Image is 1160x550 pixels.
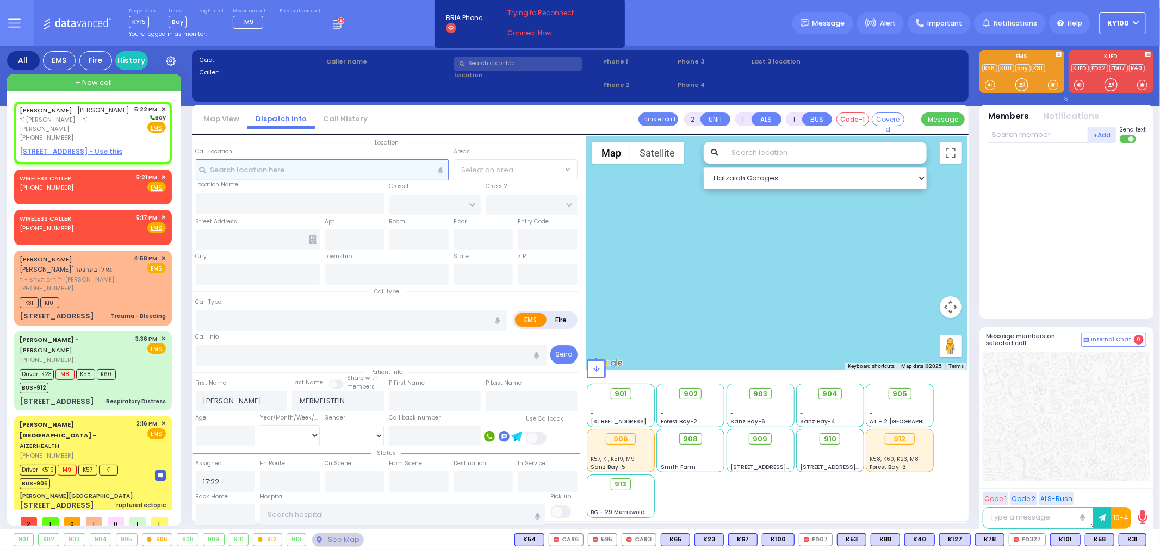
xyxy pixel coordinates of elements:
[921,112,965,126] button: Message
[137,214,158,222] span: 5:17 PM
[20,275,131,284] span: ר' חיים הערש - ר' [PERSON_NAME]
[1050,533,1081,546] div: K101
[694,533,724,546] div: BLS
[885,433,915,445] div: 912
[196,147,233,156] label: Call Location
[1084,337,1089,343] img: comment-alt.png
[196,252,207,261] label: City
[1091,336,1132,343] span: Internal Chat
[975,533,1004,546] div: BLS
[315,114,376,124] a: Call History
[661,401,664,409] span: -
[870,401,873,409] span: -
[1015,64,1031,72] a: bay
[260,504,545,525] input: Search hospital
[129,8,156,15] label: Dispatcher
[347,383,375,391] span: members
[20,420,96,440] span: [PERSON_NAME][GEOGRAPHIC_DATA] -
[800,417,835,426] span: Sanz Bay-4
[199,68,323,77] label: Caller:
[728,533,758,546] div: BLS
[203,534,224,546] div: 909
[325,459,351,468] label: On Scene
[800,409,803,417] span: -
[161,419,166,428] span: ✕
[116,534,137,546] div: 905
[325,217,334,226] label: Apt
[904,533,935,546] div: K40
[661,417,697,426] span: Forest Bay-2
[20,451,73,460] span: [PHONE_NUMBER]
[606,433,636,445] div: 906
[20,224,73,233] span: [PHONE_NUMBER]
[20,500,94,511] div: [STREET_ADDRESS]
[661,455,664,463] span: -
[1088,127,1116,143] button: +Add
[1120,126,1146,134] span: Send text
[622,533,656,546] div: CAR3
[939,533,971,546] div: BLS
[147,343,166,354] span: EMS
[97,369,116,380] span: K60
[939,533,971,546] div: K127
[347,374,378,382] small: Share with
[804,537,809,542] img: red-radio-icon.svg
[148,114,166,122] span: Bay
[20,369,54,380] span: Driver-K23
[389,414,441,422] label: Call back number
[661,463,696,471] span: Smith Farm
[753,389,767,399] span: 903
[1010,492,1037,505] button: Code 2
[514,533,544,546] div: BLS
[1099,12,1146,34] button: Ky100
[280,8,320,15] label: Fire units on call
[454,71,599,80] label: Location
[177,534,198,546] div: 908
[76,369,95,380] span: K58
[43,16,115,30] img: Logo
[20,133,73,142] span: [PHONE_NUMBER]
[554,537,559,542] img: red-radio-icon.svg
[196,159,449,180] input: Search location here
[514,533,544,546] div: K54
[546,313,576,327] label: Fire
[762,533,795,546] div: BLS
[325,252,352,261] label: Township
[20,355,73,364] span: [PHONE_NUMBER]
[20,383,48,393] span: BUS-912
[630,142,684,164] button: Show satellite imagery
[169,8,187,15] label: Lines
[20,174,71,183] a: WIRELESS CALLER
[518,459,545,468] label: In Service
[824,434,836,445] span: 910
[58,465,77,476] span: M9
[446,13,482,23] span: BRIA Phone
[1129,64,1145,72] a: K40
[837,533,866,546] div: K53
[871,533,900,546] div: BLS
[233,8,267,15] label: Medic on call
[800,447,803,455] span: -
[987,127,1088,143] input: Search member
[137,420,158,428] span: 2:16 PM
[989,110,1029,123] button: Members
[169,16,187,28] span: Bay
[326,57,450,66] label: Caller name
[20,297,39,308] span: K31
[822,389,838,399] span: 904
[892,389,907,399] span: 905
[802,112,832,126] button: BUS
[518,217,549,226] label: Entry Code
[730,455,734,463] span: -
[20,335,79,355] a: [PERSON_NAME]
[603,80,674,90] span: Phone 2
[161,213,166,222] span: ✕
[730,401,734,409] span: -
[161,334,166,343] span: ✕
[199,55,323,65] label: Cad:
[454,57,582,71] input: Search a contact
[287,534,306,546] div: 913
[762,533,795,546] div: K100
[1109,64,1128,72] a: FD07
[615,479,627,490] span: 913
